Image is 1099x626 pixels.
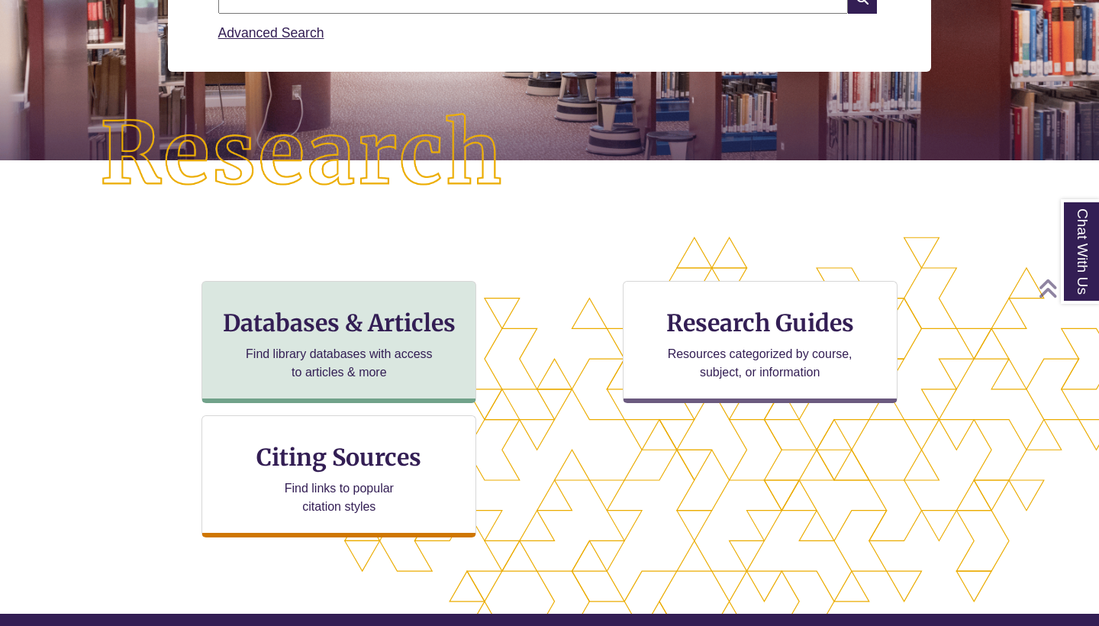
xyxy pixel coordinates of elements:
[214,308,463,337] h3: Databases & Articles
[201,415,476,537] a: Citing Sources Find links to popular citation styles
[201,281,476,403] a: Databases & Articles Find library databases with access to articles & more
[218,25,324,40] a: Advanced Search
[247,443,433,472] h3: Citing Sources
[1038,278,1095,298] a: Back to Top
[636,308,885,337] h3: Research Guides
[55,69,549,240] img: Research
[265,479,414,516] p: Find links to popular citation styles
[623,281,898,403] a: Research Guides Resources categorized by course, subject, or information
[660,345,859,382] p: Resources categorized by course, subject, or information
[240,345,439,382] p: Find library databases with access to articles & more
